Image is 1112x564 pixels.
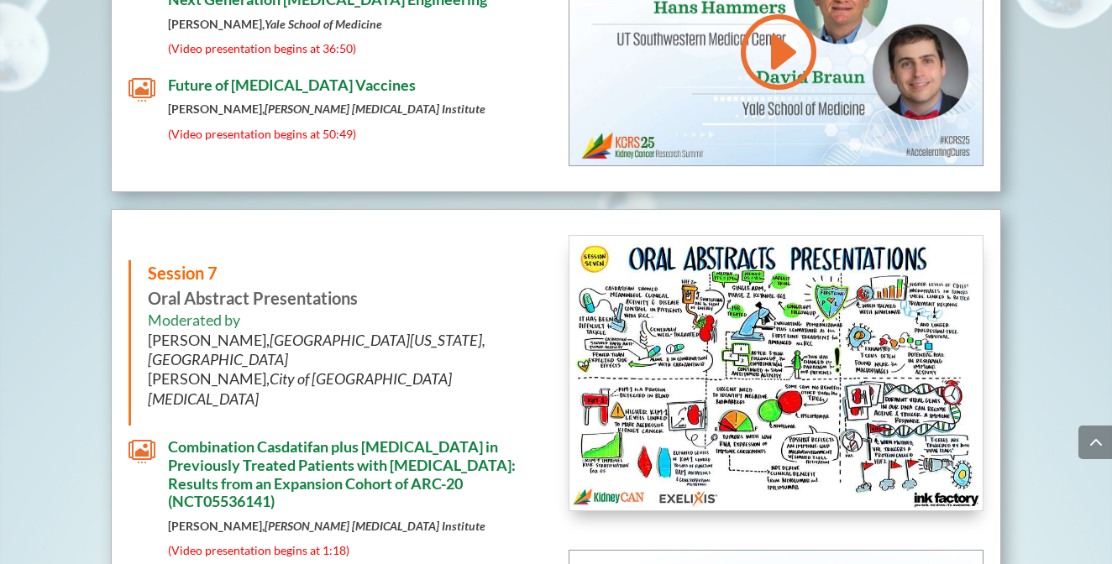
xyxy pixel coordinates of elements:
span: [PERSON_NAME], [148,331,485,368]
span:  [129,438,155,465]
span: Future of [MEDICAL_DATA] Vaccines [168,76,416,94]
em: City of [GEOGRAPHIC_DATA][MEDICAL_DATA] [148,369,452,407]
span:  [129,76,155,103]
strong: Oral Abstract Presentations [148,263,358,308]
span: (Video presentation begins at 36:50) [168,41,356,55]
span: (Video presentation begins at 50:49) [168,127,356,141]
h6: Moderated by [148,311,526,417]
span: (Video presentation begins at 1:18) [168,543,349,557]
em: [GEOGRAPHIC_DATA][US_STATE], [GEOGRAPHIC_DATA] [148,331,485,368]
span: Session 7 [148,263,218,283]
strong: [PERSON_NAME], [168,17,382,31]
em: [PERSON_NAME] [MEDICAL_DATA] Institute [265,519,485,533]
em: Yale School of Medicine [265,17,382,31]
strong: [PERSON_NAME], [168,102,485,116]
img: KidneyCAN_Ink Factory_Board Session 7 [569,236,982,510]
span: Combination Casdatifan plus [MEDICAL_DATA] in Previously Treated Patients with [MEDICAL_DATA]: Re... [168,437,516,510]
strong: [PERSON_NAME], [168,519,485,533]
span: [PERSON_NAME], [148,369,452,407]
em: [PERSON_NAME] [MEDICAL_DATA] Institute [265,102,485,116]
